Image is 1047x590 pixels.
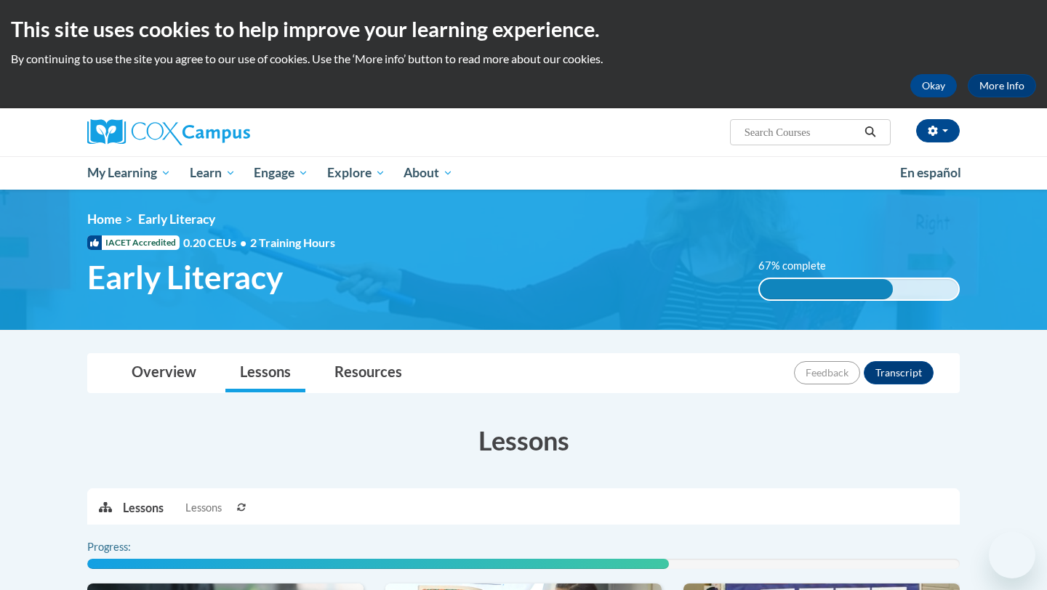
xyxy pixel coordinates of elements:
iframe: Button to launch messaging window [989,532,1035,578]
button: Okay [910,74,957,97]
span: Lessons [185,500,222,516]
img: Cox Campus [87,119,250,145]
button: Account Settings [916,119,960,142]
p: By continuing to use the site you agree to our use of cookies. Use the ‘More info’ button to read... [11,51,1036,67]
a: More Info [968,74,1036,97]
p: Lessons [123,500,164,516]
span: Early Literacy [138,211,215,227]
span: Engage [254,164,308,182]
a: Engage [244,156,318,190]
a: Lessons [225,354,305,392]
span: My Learning [87,164,171,182]
a: My Learning [78,156,180,190]
span: Learn [190,164,236,182]
span: Explore [327,164,385,182]
h2: This site uses cookies to help improve your learning experience. [11,15,1036,44]
input: Search Courses [743,124,859,141]
label: Progress: [87,539,171,555]
a: Cox Campus [87,119,364,145]
h3: Lessons [87,422,960,458]
a: Explore [318,156,395,190]
span: 2 Training Hours [250,235,335,249]
a: About [395,156,463,190]
a: Resources [320,354,417,392]
span: Early Literacy [87,258,283,296]
span: En español [900,165,961,180]
a: Home [87,211,121,227]
div: 67% complete [760,279,893,299]
span: About [404,164,453,182]
button: Feedback [794,361,860,384]
span: IACET Accredited [87,235,180,250]
div: Main menu [65,156,982,190]
a: En español [891,158,971,188]
a: Overview [117,354,211,392]
span: 0.20 CEUs [183,235,250,251]
a: Learn [180,156,245,190]
button: Transcript [864,361,934,384]
label: 67% complete [758,258,842,274]
button: Search [859,124,881,141]
span: • [240,235,246,249]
